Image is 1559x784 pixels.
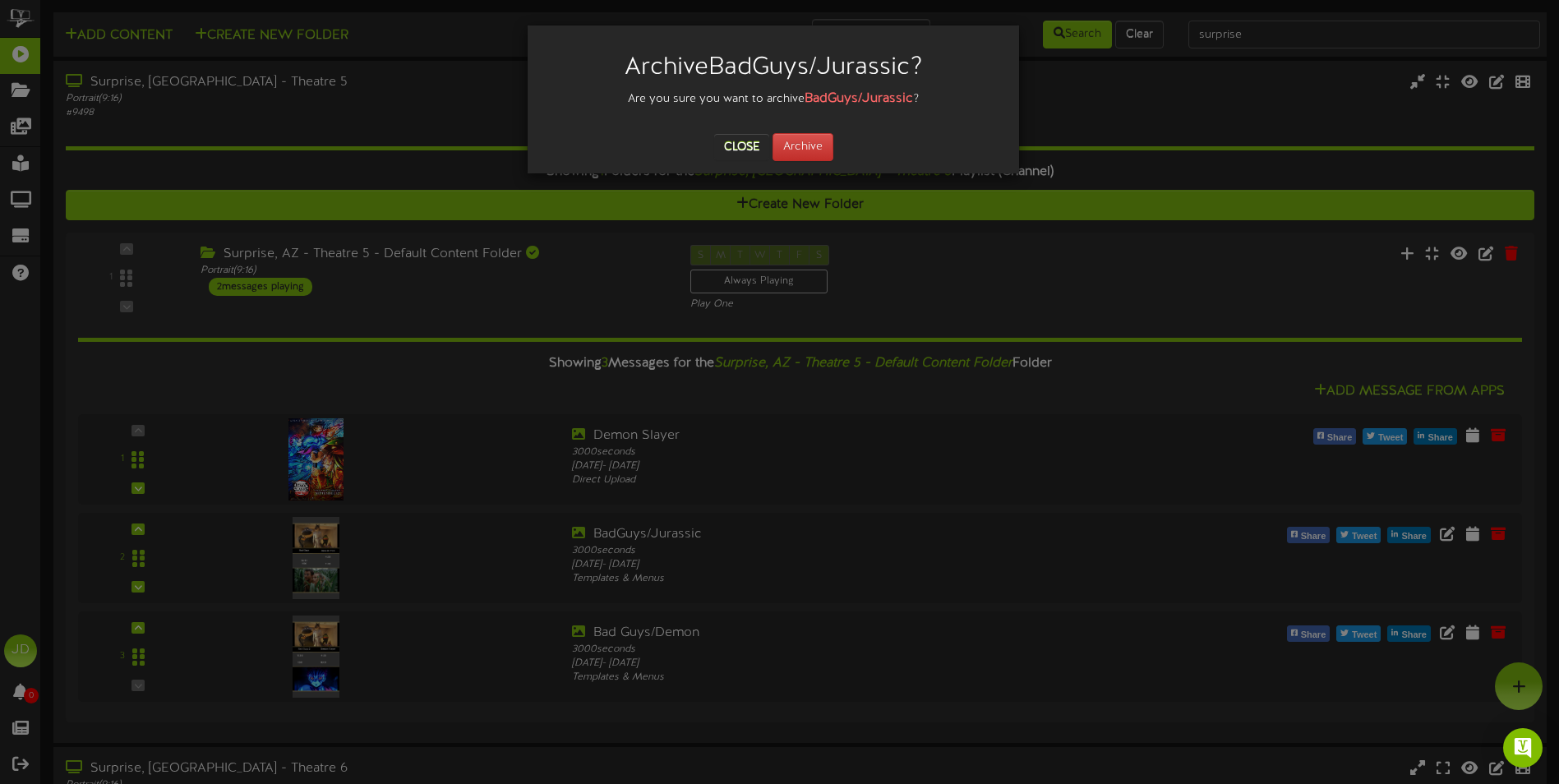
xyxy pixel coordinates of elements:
[552,54,994,81] h2: Archive BadGuys/Jurassic ?
[805,91,913,106] strong: BadGuys/Jurassic
[540,90,1007,108] div: Are you sure you want to archive ?
[773,133,833,161] button: Archive
[1503,728,1543,768] div: Open Intercom Messenger
[714,134,769,160] button: Close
